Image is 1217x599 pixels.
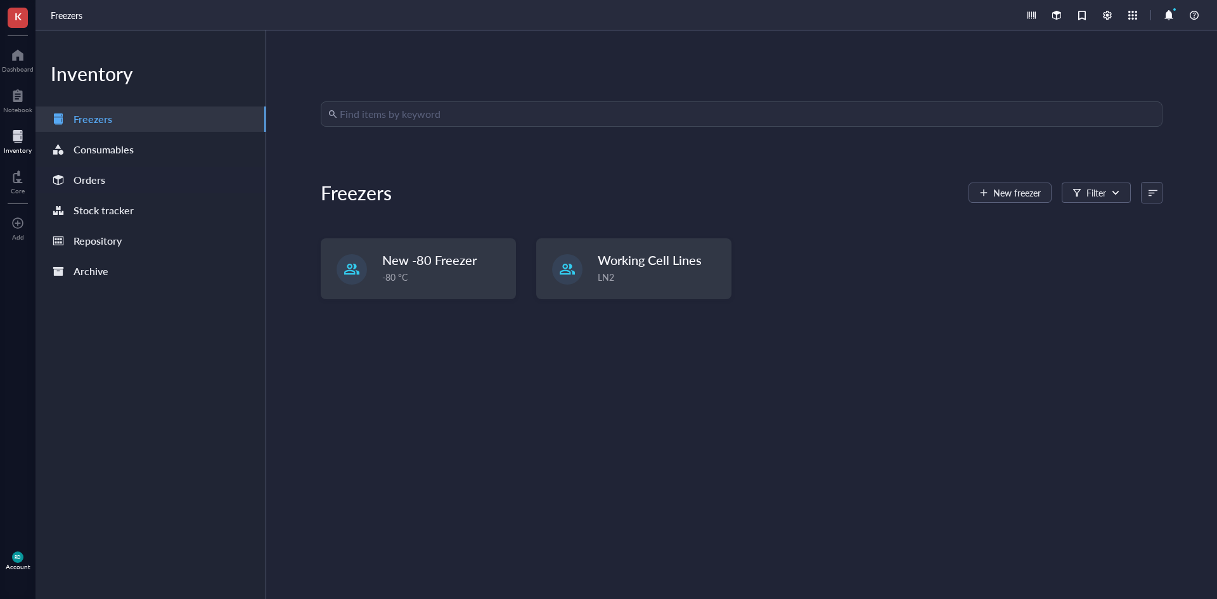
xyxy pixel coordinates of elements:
[2,45,34,73] a: Dashboard
[51,8,85,22] a: Freezers
[74,202,134,219] div: Stock tracker
[12,233,24,241] div: Add
[382,251,477,269] span: New -80 Freezer
[35,167,266,193] a: Orders
[598,251,702,269] span: Working Cell Lines
[74,141,134,158] div: Consumables
[598,270,723,284] div: LN2
[11,187,25,195] div: Core
[15,8,22,24] span: K
[35,259,266,284] a: Archive
[3,106,32,113] div: Notebook
[382,270,508,284] div: -80 °C
[11,167,25,195] a: Core
[15,555,21,560] span: RD
[321,180,392,205] div: Freezers
[35,228,266,254] a: Repository
[35,137,266,162] a: Consumables
[74,110,112,128] div: Freezers
[35,106,266,132] a: Freezers
[2,65,34,73] div: Dashboard
[74,262,108,280] div: Archive
[4,146,32,154] div: Inventory
[35,198,266,223] a: Stock tracker
[4,126,32,154] a: Inventory
[3,86,32,113] a: Notebook
[1086,186,1106,200] div: Filter
[74,171,105,189] div: Orders
[969,183,1052,203] button: New freezer
[74,232,122,250] div: Repository
[993,188,1041,198] span: New freezer
[35,61,266,86] div: Inventory
[6,563,30,570] div: Account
